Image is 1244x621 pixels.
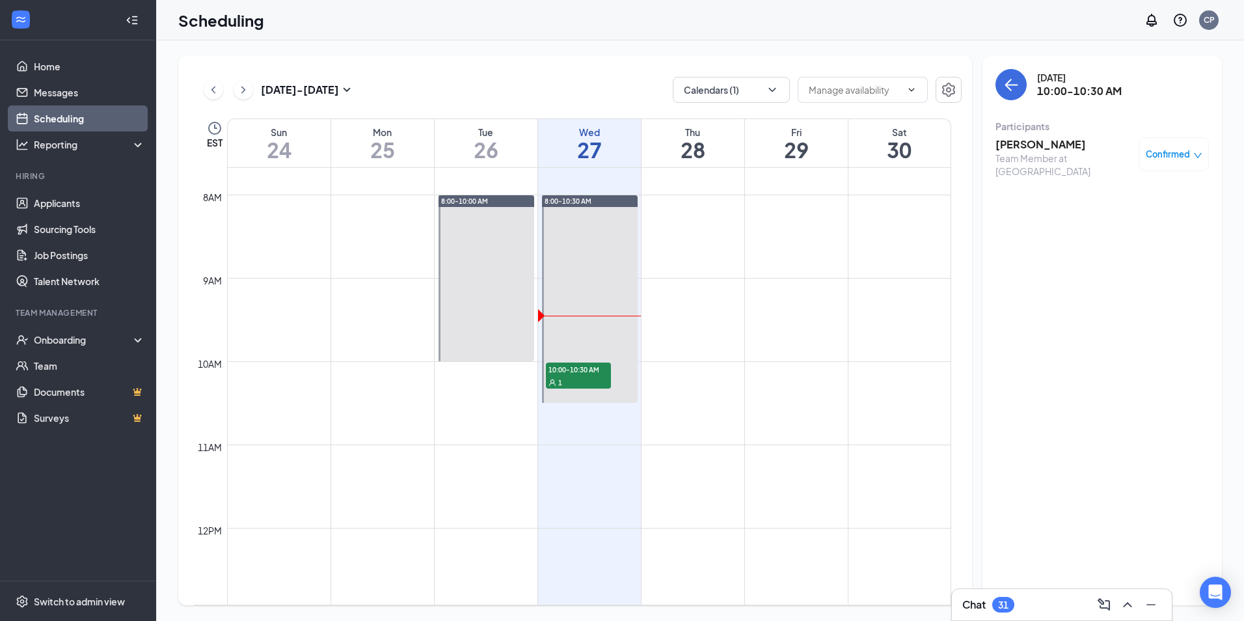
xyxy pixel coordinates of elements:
div: Tue [435,126,537,139]
div: Wed [538,126,641,139]
div: Mon [331,126,434,139]
svg: Settings [941,82,956,98]
a: August 29, 2025 [745,119,848,167]
div: Reporting [34,138,146,151]
h1: 24 [228,139,331,161]
div: 8am [200,190,224,204]
h3: Chat [962,598,986,612]
svg: Minimize [1143,597,1159,613]
button: Calendars (1)ChevronDown [673,77,790,103]
svg: ArrowLeft [1003,77,1019,92]
button: Settings [936,77,962,103]
svg: Clock [207,120,223,136]
a: August 24, 2025 [228,119,331,167]
a: August 28, 2025 [642,119,744,167]
h3: 10:00-10:30 AM [1037,84,1122,98]
a: August 27, 2025 [538,119,641,167]
a: Home [34,53,145,79]
button: Minimize [1141,594,1161,615]
svg: ChevronDown [766,83,779,96]
a: Talent Network [34,268,145,294]
svg: User [548,379,556,387]
a: SurveysCrown [34,405,145,431]
div: Onboarding [34,333,134,346]
svg: ChevronUp [1120,597,1135,613]
input: Manage availability [809,83,901,97]
a: Messages [34,79,145,105]
div: [DATE] [1037,71,1122,84]
svg: ChevronDown [906,85,917,95]
a: August 26, 2025 [435,119,537,167]
svg: Settings [16,595,29,608]
div: Team Member at [GEOGRAPHIC_DATA] [995,152,1132,178]
span: Confirmed [1146,148,1190,161]
div: Open Intercom Messenger [1200,577,1231,608]
div: Fri [745,126,848,139]
div: 10am [195,357,224,371]
svg: WorkstreamLogo [14,13,27,26]
h1: 29 [745,139,848,161]
div: CP [1204,14,1215,25]
a: Scheduling [34,105,145,131]
h1: Scheduling [178,9,264,31]
h3: [DATE] - [DATE] [261,83,339,97]
div: Thu [642,126,744,139]
div: 9am [200,273,224,288]
h1: 25 [331,139,434,161]
span: down [1193,151,1202,160]
span: EST [207,136,223,149]
a: August 30, 2025 [848,119,951,167]
div: 31 [998,600,1008,611]
svg: QuestionInfo [1172,12,1188,28]
a: Sourcing Tools [34,216,145,242]
h1: 26 [435,139,537,161]
svg: ChevronLeft [207,82,220,98]
div: Team Management [16,307,142,318]
svg: Notifications [1144,12,1159,28]
span: 8:00-10:00 AM [441,197,488,206]
a: Applicants [34,190,145,216]
svg: UserCheck [16,333,29,346]
svg: ChevronRight [237,82,250,98]
button: ComposeMessage [1094,594,1115,615]
button: back-button [995,69,1027,100]
svg: ComposeMessage [1096,597,1112,613]
svg: Collapse [126,14,139,27]
a: DocumentsCrown [34,379,145,405]
a: Team [34,353,145,379]
a: August 25, 2025 [331,119,434,167]
a: Job Postings [34,242,145,268]
button: ChevronLeft [204,80,223,100]
h1: 30 [848,139,951,161]
h1: 27 [538,139,641,161]
h3: [PERSON_NAME] [995,137,1132,152]
div: Switch to admin view [34,595,125,608]
span: 1 [558,378,562,387]
svg: SmallChevronDown [339,82,355,98]
div: Participants [995,120,1209,133]
div: 12pm [195,523,224,538]
div: Hiring [16,171,142,182]
button: ChevronRight [234,80,253,100]
div: Sat [848,126,951,139]
span: 10:00-10:30 AM [546,363,611,376]
button: ChevronUp [1117,594,1138,615]
div: Sun [228,126,331,139]
span: 8:00-10:30 AM [545,197,591,206]
h1: 28 [642,139,744,161]
svg: Analysis [16,138,29,151]
div: 11am [195,440,224,454]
